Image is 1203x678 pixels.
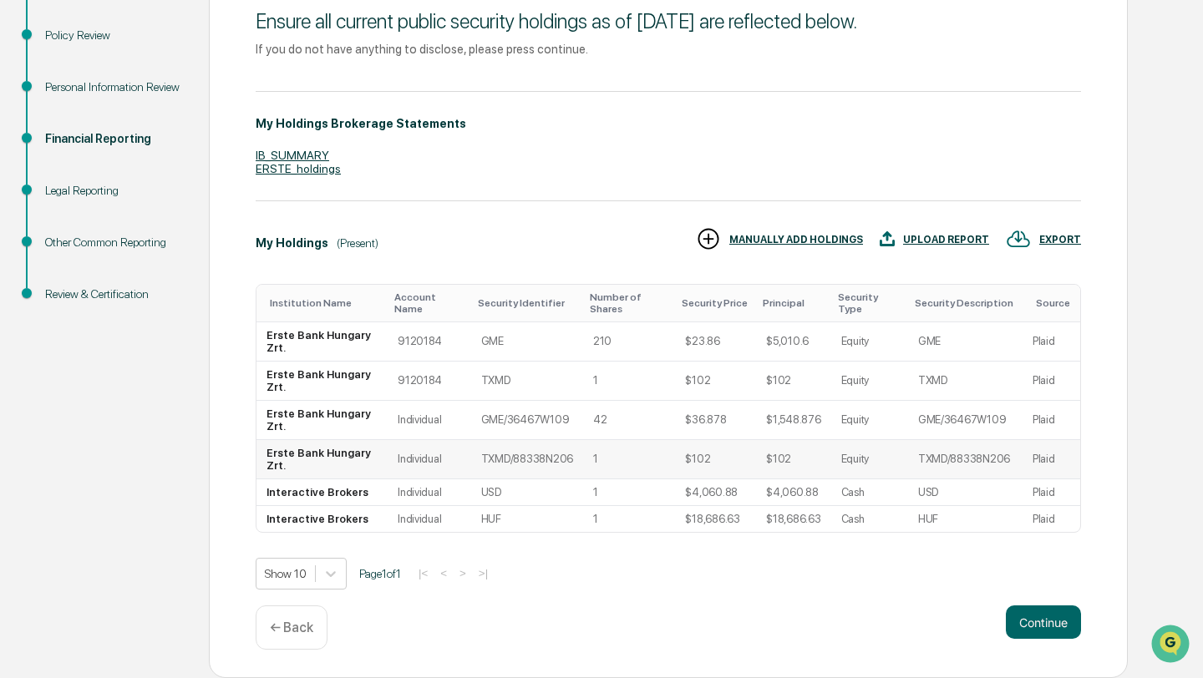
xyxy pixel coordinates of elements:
[1023,479,1080,506] td: Plaid
[675,322,756,362] td: $23.86
[471,362,583,401] td: TXMD
[57,128,274,144] div: Start new chat
[908,322,1023,362] td: GME
[1036,297,1074,309] div: Toggle SortBy
[474,566,493,580] button: >|
[1039,234,1081,245] div: EXPORT
[471,440,583,479] td: TXMD/88338N206
[1023,362,1080,401] td: Plaid
[388,506,471,532] td: Individual
[17,244,30,257] div: 🔎
[1023,322,1080,362] td: Plaid
[756,479,830,506] td: $4,060.88
[756,401,830,440] td: $1,548.876
[256,149,1081,162] div: IB_SUMMARY
[471,479,583,506] td: USD
[682,297,749,309] div: Toggle SortBy
[388,479,471,506] td: Individual
[675,440,756,479] td: $102
[1006,605,1081,639] button: Continue
[256,322,388,362] td: Erste Bank Hungary Zrt.
[45,234,182,251] div: Other Common Reporting
[838,291,901,315] div: Toggle SortBy
[394,291,464,315] div: Toggle SortBy
[256,117,466,130] div: My Holdings Brokerage Statements
[45,286,182,303] div: Review & Certification
[471,506,583,532] td: HUF
[388,440,471,479] td: Individual
[57,144,211,158] div: We're available if you need us!
[388,322,471,362] td: 9120184
[414,566,433,580] button: |<
[478,297,576,309] div: Toggle SortBy
[121,212,135,225] div: 🗄️
[903,234,989,245] div: UPLOAD REPORT
[17,212,30,225] div: 🖐️
[908,362,1023,401] td: TXMD
[388,362,471,401] td: 9120184
[583,322,675,362] td: 210
[1023,401,1080,440] td: Plaid
[583,479,675,506] td: 1
[138,210,207,227] span: Attestations
[17,128,47,158] img: 1746055101610-c473b297-6a78-478c-a979-82029cc54cd1
[756,322,830,362] td: $5,010.6
[33,210,108,227] span: Preclearance
[45,27,182,44] div: Policy Review
[388,401,471,440] td: Individual
[880,226,895,251] img: UPLOAD REPORT
[908,401,1023,440] td: GME/36467W109
[831,401,908,440] td: Equity
[729,234,863,245] div: MANUALLY ADD HOLDINGS
[118,282,202,296] a: Powered byPylon
[756,440,830,479] td: $102
[10,204,114,234] a: 🖐️Preclearance
[166,283,202,296] span: Pylon
[256,506,388,532] td: Interactive Brokers
[17,35,304,62] p: How can we help?
[33,242,105,259] span: Data Lookup
[45,130,182,148] div: Financial Reporting
[908,506,1023,532] td: HUF
[256,42,1081,56] div: If you do not have anything to disclose, please press continue.
[675,506,756,532] td: $18,686.63
[583,362,675,401] td: 1
[471,401,583,440] td: GME/36467W109
[454,566,471,580] button: >
[1150,623,1195,668] iframe: Open customer support
[256,9,1081,33] div: Ensure all current public security holdings as of [DATE] are reflected below.
[337,236,378,250] div: (Present)
[675,362,756,401] td: $102
[45,182,182,200] div: Legal Reporting
[1006,226,1031,251] img: EXPORT
[256,362,388,401] td: Erste Bank Hungary Zrt.
[915,297,1016,309] div: Toggle SortBy
[435,566,452,580] button: <
[590,291,668,315] div: Toggle SortBy
[763,297,824,309] div: Toggle SortBy
[831,479,908,506] td: Cash
[675,401,756,440] td: $36.878
[256,236,328,250] div: My Holdings
[256,440,388,479] td: Erste Bank Hungary Zrt.
[284,133,304,153] button: Start new chat
[270,297,381,309] div: Toggle SortBy
[831,322,908,362] td: Equity
[45,78,182,96] div: Personal Information Review
[256,479,388,506] td: Interactive Brokers
[583,440,675,479] td: 1
[256,162,1081,175] div: ERSTE_holdings
[114,204,214,234] a: 🗄️Attestations
[583,506,675,532] td: 1
[675,479,756,506] td: $4,060.88
[908,479,1023,506] td: USD
[756,362,830,401] td: $102
[270,620,313,635] p: ← Back
[831,440,908,479] td: Equity
[756,506,830,532] td: $18,686.63
[696,226,721,251] img: MANUALLY ADD HOLDINGS
[831,506,908,532] td: Cash
[583,401,675,440] td: 42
